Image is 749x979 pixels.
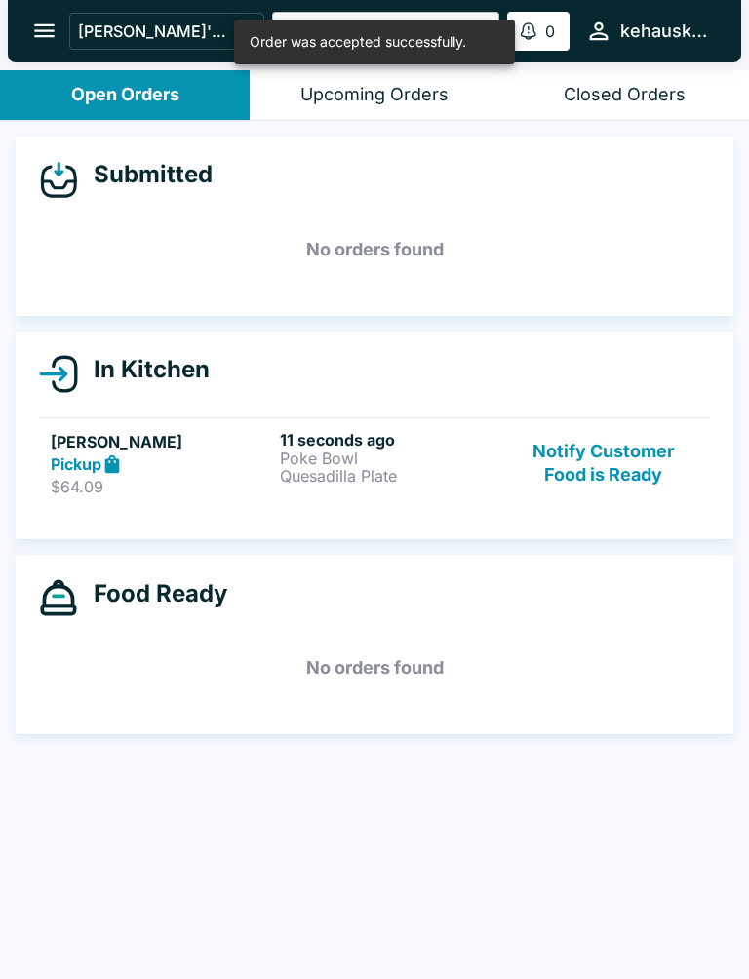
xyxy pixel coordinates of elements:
[280,450,501,467] p: Poke Bowl
[509,430,698,497] button: Notify Customer Food is Ready
[51,454,101,474] strong: Pickup
[280,467,501,485] p: Quesadilla Plate
[280,430,501,450] h6: 11 seconds ago
[39,633,710,703] h5: No orders found
[78,355,210,384] h4: In Kitchen
[78,160,213,189] h4: Submitted
[51,430,272,453] h5: [PERSON_NAME]
[39,417,710,509] a: [PERSON_NAME]Pickup$64.0911 seconds agoPoke BowlQuesadilla PlateNotify Customer Food is Ready
[39,215,710,285] h5: No orders found
[51,477,272,496] p: $64.09
[545,21,555,41] p: 0
[20,6,69,56] button: open drawer
[564,84,686,106] div: Closed Orders
[69,13,264,50] button: [PERSON_NAME]'s Kitchen
[250,25,466,59] div: Order was accepted successfully.
[620,20,710,43] div: kehauskitchen
[71,84,179,106] div: Open Orders
[300,84,449,106] div: Upcoming Orders
[577,10,718,52] button: kehauskitchen
[78,21,228,41] p: [PERSON_NAME]'s Kitchen
[78,579,227,608] h4: Food Ready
